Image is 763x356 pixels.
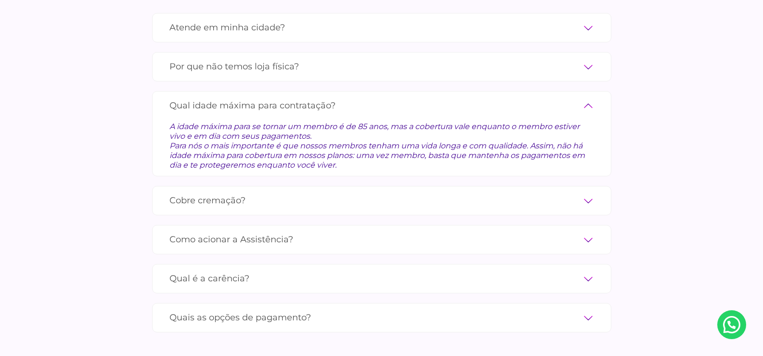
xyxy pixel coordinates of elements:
[169,58,594,75] label: Por que não temos loja física?
[169,231,594,248] label: Como acionar a Assistência?
[169,309,594,326] label: Quais as opções de pagamento?
[169,19,594,36] label: Atende em minha cidade?
[169,114,594,170] div: A idade máxima para se tornar um membro é de 85 anos, mas a cobertura vale enquanto o membro esti...
[717,310,746,339] a: Nosso Whatsapp
[169,192,594,209] label: Cobre cremação?
[169,270,594,287] label: Qual é a carência?
[169,97,594,114] label: Qual idade máxima para contratação?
